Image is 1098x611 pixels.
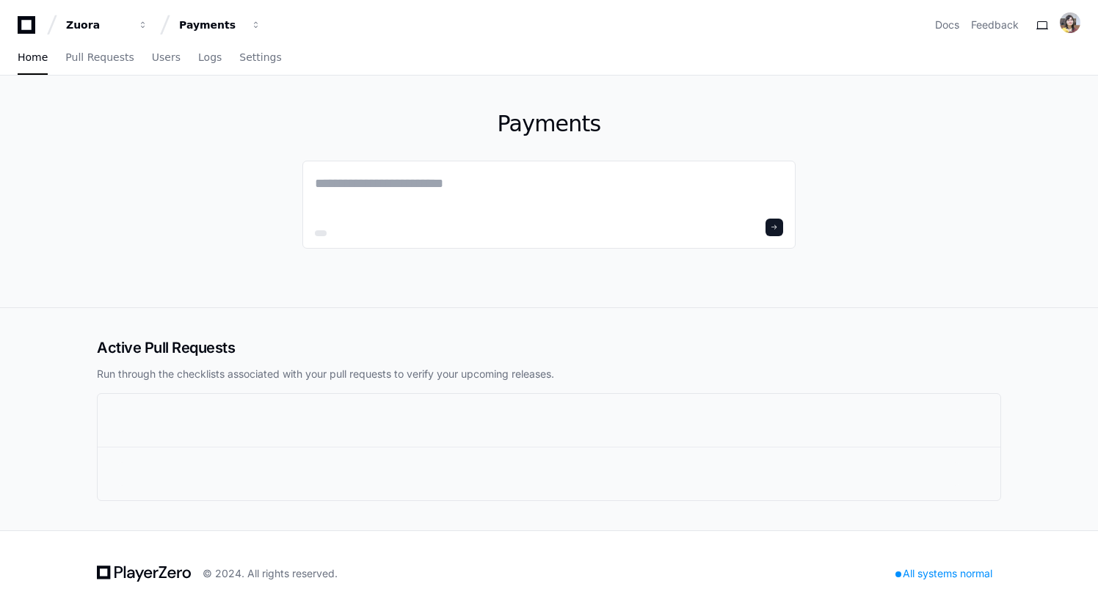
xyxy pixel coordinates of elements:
[152,41,181,75] a: Users
[65,41,134,75] a: Pull Requests
[18,53,48,62] span: Home
[60,12,154,38] button: Zuora
[152,53,181,62] span: Users
[239,53,281,62] span: Settings
[65,53,134,62] span: Pull Requests
[239,41,281,75] a: Settings
[198,41,222,75] a: Logs
[18,41,48,75] a: Home
[173,12,267,38] button: Payments
[203,566,338,581] div: © 2024. All rights reserved.
[935,18,959,32] a: Docs
[97,367,1001,381] p: Run through the checklists associated with your pull requests to verify your upcoming releases.
[887,563,1001,584] div: All systems normal
[179,18,242,32] div: Payments
[97,337,1001,358] h2: Active Pull Requests
[198,53,222,62] span: Logs
[66,18,129,32] div: Zuora
[302,111,796,137] h1: Payments
[1060,12,1080,33] img: ACg8ocJp4l0LCSiC5MWlEh794OtQNs1DKYp4otTGwJyAKUZvwXkNnmc=s96-c
[971,18,1019,32] button: Feedback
